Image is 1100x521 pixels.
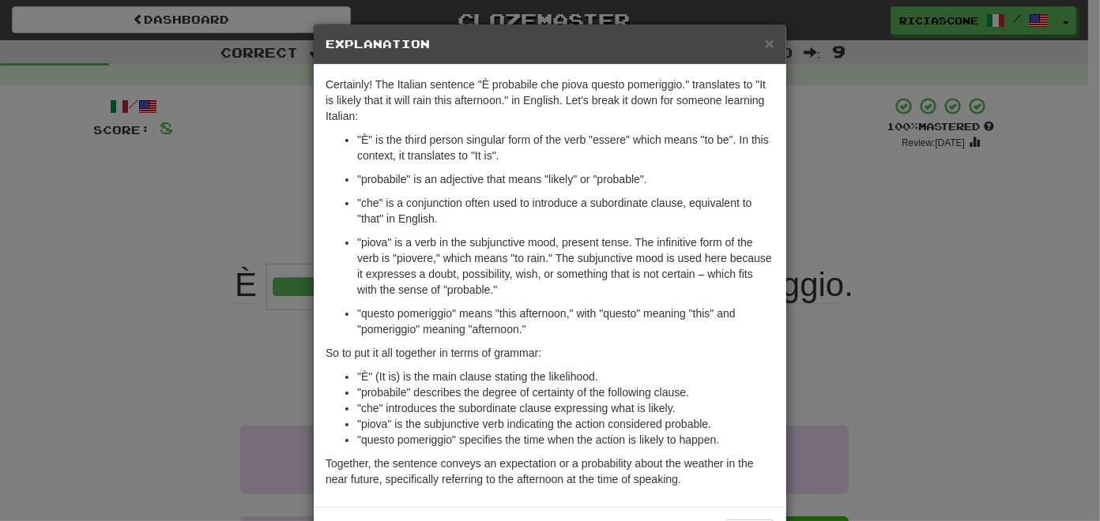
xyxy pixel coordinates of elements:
p: Together, the sentence conveys an expectation or a probability about the weather in the near futu... [326,455,774,487]
li: "È" (It is) is the main clause stating the likelihood. [357,369,774,384]
p: "È" is the third person singular form of the verb "essere" which means "to be". In this context, ... [357,132,774,163]
p: Certainly! The Italian sentence "È probabile che piova questo pomeriggio." translates to "It is l... [326,77,774,124]
li: "che" introduces the subordinate clause expressing what is likely. [357,400,774,416]
p: "piova" is a verb in the subjunctive mood, present tense. The infinitive form of the verb is "pio... [357,234,774,298]
p: "probabile" is an adjective that means "likely" or "probable". [357,171,774,187]
li: "questo pomeriggio" specifies the time when the action is likely to happen. [357,432,774,448]
li: "probabile" describes the degree of certainty of the following clause. [357,384,774,400]
li: "piova" is the subjunctive verb indicating the action considered probable. [357,416,774,432]
p: So to put it all together in terms of grammar: [326,345,774,361]
span: × [765,34,774,52]
p: "che" is a conjunction often used to introduce a subordinate clause, equivalent to "that" in Engl... [357,195,774,227]
button: Close [765,35,774,51]
h5: Explanation [326,36,774,52]
p: "questo pomeriggio" means "this afternoon," with "questo" meaning "this" and "pomeriggio" meaning... [357,305,774,337]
